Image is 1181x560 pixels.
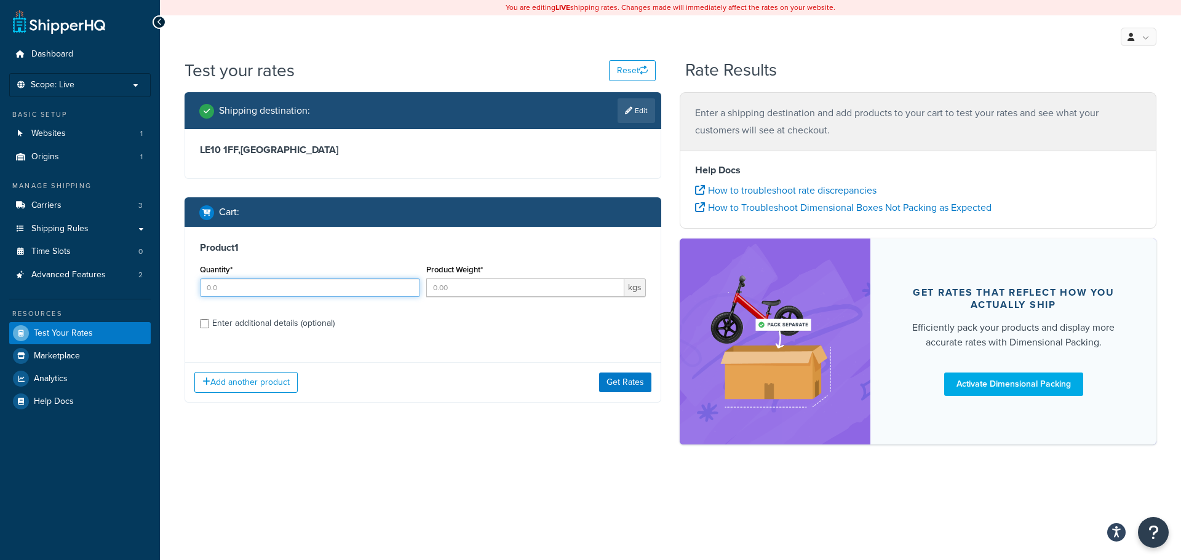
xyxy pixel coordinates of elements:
a: Origins1 [9,146,151,168]
li: Carriers [9,194,151,217]
span: kgs [624,278,646,297]
a: Advanced Features2 [9,264,151,286]
span: Advanced Features [31,270,106,280]
button: Add another product [194,372,298,393]
a: How to troubleshoot rate discrepancies [695,183,877,197]
div: Basic Setup [9,109,151,120]
span: Dashboard [31,49,73,60]
label: Product Weight* [426,265,483,274]
span: 3 [138,200,143,211]
span: Scope: Live [31,80,74,90]
img: feature-image-dim-d40ad3071a2b3c8e08177464837368e35600d3c5e73b18a22c1e4bb210dc32ac.png [698,257,852,425]
span: 2 [138,270,143,280]
div: Resources [9,309,151,319]
input: Enter additional details (optional) [200,319,209,328]
span: Marketplace [34,351,80,361]
a: Shipping Rules [9,218,151,240]
a: How to Troubleshoot Dimensional Boxes Not Packing as Expected [695,200,992,215]
button: Open Resource Center [1138,517,1169,548]
span: 1 [140,152,143,162]
li: Websites [9,122,151,145]
h2: Rate Results [685,61,777,80]
span: Carriers [31,200,62,211]
a: Test Your Rates [9,322,151,344]
h2: Cart : [219,207,239,218]
span: Help Docs [34,396,74,407]
h4: Help Docs [695,163,1141,178]
div: Efficiently pack your products and display more accurate rates with Dimensional Packing. [900,320,1127,350]
a: Websites1 [9,122,151,145]
span: 1 [140,128,143,139]
li: Time Slots [9,240,151,263]
span: 0 [138,246,143,257]
b: LIVE [555,2,570,13]
div: Get rates that reflect how you actually ship [900,286,1127,311]
h3: Product 1 [200,242,646,254]
span: Websites [31,128,66,139]
a: Time Slots0 [9,240,151,263]
li: Advanced Features [9,264,151,286]
h2: Shipping destination : [219,105,310,116]
li: Origins [9,146,151,168]
a: Carriers3 [9,194,151,217]
a: Analytics [9,368,151,390]
div: Enter additional details (optional) [212,315,335,332]
label: Quantity* [200,265,233,274]
span: Shipping Rules [31,224,89,234]
button: Get Rates [599,373,651,392]
span: Origins [31,152,59,162]
a: Help Docs [9,390,151,412]
h3: LE10 1FF , [GEOGRAPHIC_DATA] [200,144,646,156]
h1: Test your rates [185,58,295,82]
a: Marketplace [9,345,151,367]
div: Manage Shipping [9,181,151,191]
input: 0.00 [426,278,625,297]
span: Analytics [34,374,68,384]
span: Test Your Rates [34,328,93,339]
a: Edit [618,98,655,123]
button: Reset [609,60,656,81]
span: Time Slots [31,246,71,257]
a: Dashboard [9,43,151,66]
input: 0.0 [200,278,420,297]
p: Enter a shipping destination and add products to your cart to test your rates and see what your c... [695,105,1141,139]
a: Activate Dimensional Packing [944,373,1083,396]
